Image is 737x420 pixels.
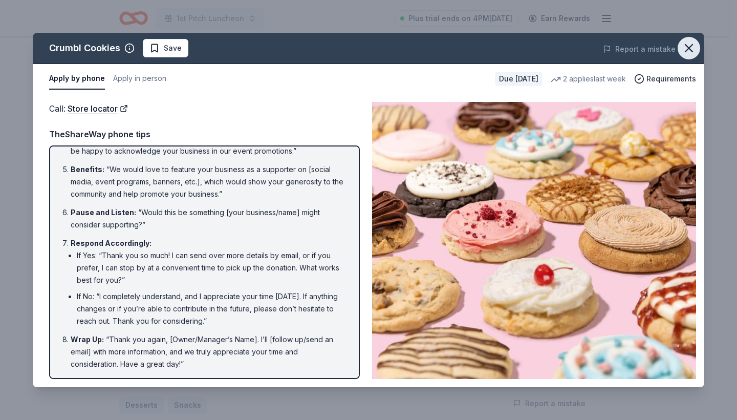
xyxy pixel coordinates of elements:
div: Call : [49,102,360,115]
span: Pause and Listen : [71,208,136,217]
li: If No: “I completely understand, and I appreciate your time [DATE]. If anything changes or if you... [77,290,344,327]
span: Save [164,42,182,54]
li: If Yes: “Thank you so much! I can send over more details by email, or if you prefer, I can stop b... [77,249,344,286]
button: Apply by phone [49,68,105,90]
span: Benefits : [71,165,104,174]
div: Crumbl Cookies [49,40,120,56]
a: Store locator [68,102,128,115]
button: Requirements [634,73,696,85]
div: TheShareWay phone tips [49,128,360,141]
button: Report a mistake [603,43,676,55]
span: Wrap Up : [71,335,104,344]
span: Requirements [646,73,696,85]
li: “Thank you again, [Owner/Manager’s Name]. I’ll [follow up/send an email] with more information, a... [71,333,344,370]
li: “We would love to feature your business as a supporter on [social media, event programs, banners,... [71,163,344,200]
span: Respond Accordingly : [71,239,151,247]
div: Due [DATE] [495,72,543,86]
div: 2 applies last week [551,73,626,85]
img: Image for Crumbl Cookies [372,102,696,379]
button: Apply in person [113,68,166,90]
button: Save [143,39,188,57]
li: “Would this be something [your business/name] might consider supporting?” [71,206,344,231]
